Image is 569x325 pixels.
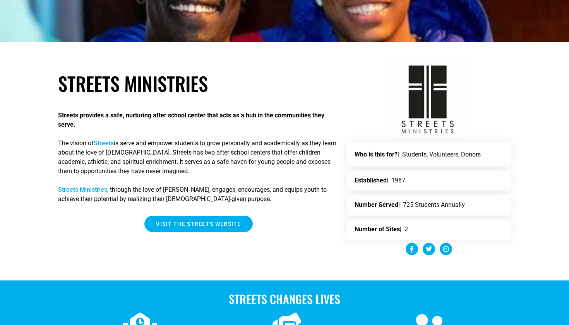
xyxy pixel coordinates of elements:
strong: Number Served [355,201,398,208]
a: Streets [94,139,114,147]
h2: Streets Changes Lives [68,292,501,306]
strong: Number of Sites [355,225,400,233]
span: VISIT THE STREETS WEBSITE [156,221,241,227]
a: Streets Ministries [58,186,107,193]
p: | 1987 [355,177,503,184]
p: The vision of is serve and empower students to grow personally and academically as they learn abo... [58,139,339,176]
strong: Who is this for? [355,151,398,158]
h1: Streets Ministries [58,72,339,95]
strong: Streets provides a safe, nurturing after school center that acts as a hub in the communities they... [58,112,324,128]
p: | 2 [355,226,503,232]
a: VISIT THE STREETS WEBSITE [144,216,253,232]
p: , through the love of [PERSON_NAME], engages, encourages, and equips youth to achieve their poten... [58,185,339,204]
strong: Established [355,177,387,184]
p: | Students, Volunteers, Donors [355,150,503,159]
p: | 725 Students Annually [355,202,503,208]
